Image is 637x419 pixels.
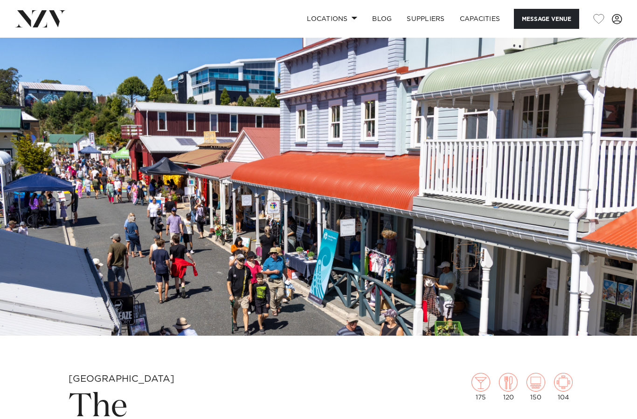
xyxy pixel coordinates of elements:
a: BLOG [365,9,399,29]
img: cocktail.png [471,373,490,392]
img: theatre.png [526,373,545,392]
a: SUPPLIERS [399,9,452,29]
small: [GEOGRAPHIC_DATA] [69,374,174,384]
button: Message Venue [514,9,579,29]
div: 120 [499,373,518,401]
img: meeting.png [554,373,573,392]
div: 150 [526,373,545,401]
a: Locations [299,9,365,29]
a: Capacities [452,9,508,29]
div: 175 [471,373,490,401]
img: dining.png [499,373,518,392]
div: 104 [554,373,573,401]
img: nzv-logo.png [15,10,66,27]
